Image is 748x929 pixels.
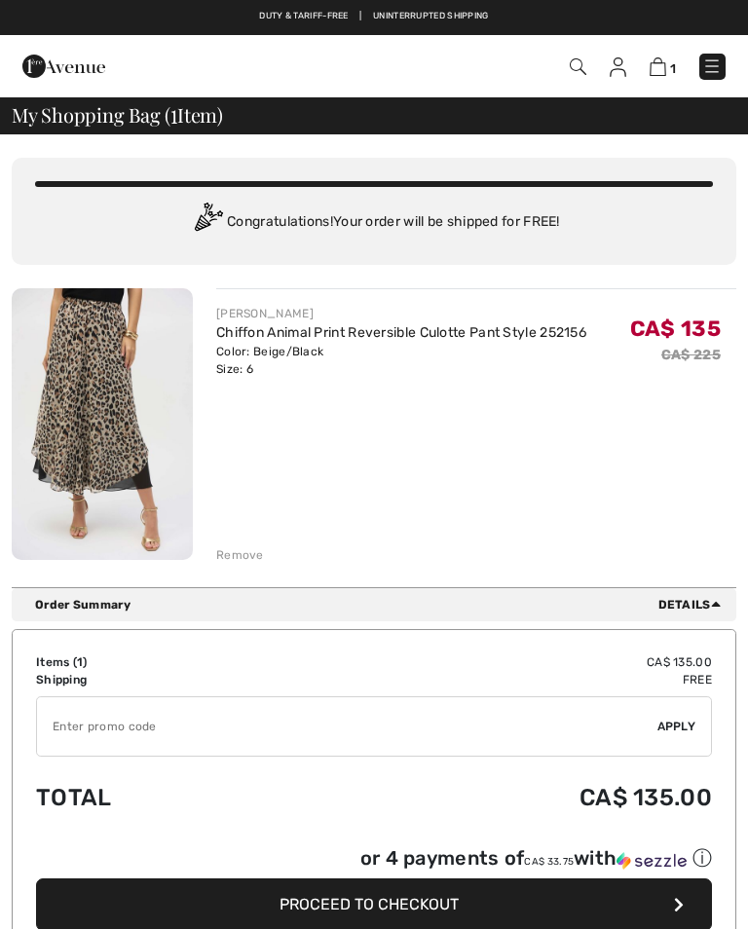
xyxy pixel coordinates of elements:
[610,57,626,77] img: My Info
[36,671,281,688] td: Shipping
[22,57,105,74] a: 1ère Avenue
[35,596,729,613] div: Order Summary
[650,56,676,77] a: 1
[170,100,177,126] span: 1
[36,845,712,878] div: or 4 payments ofCA$ 33.75withSezzle Click to learn more about Sezzle
[216,324,586,341] a: Chiffon Animal Print Reversible Culotte Pant Style 252156
[281,653,712,671] td: CA$ 135.00
[650,57,666,76] img: Shopping Bag
[281,671,712,688] td: Free
[36,653,281,671] td: Items ( )
[12,105,223,125] span: My Shopping Bag ( Item)
[702,56,722,76] img: Menu
[280,895,459,913] span: Proceed to Checkout
[670,61,676,76] span: 1
[36,764,281,831] td: Total
[216,305,586,322] div: [PERSON_NAME]
[570,58,586,75] img: Search
[35,203,713,242] div: Congratulations! Your order will be shipped for FREE!
[617,852,687,870] img: Sezzle
[216,546,264,564] div: Remove
[658,596,729,613] span: Details
[630,316,721,342] span: CA$ 135
[360,845,712,872] div: or 4 payments of with
[661,347,721,363] s: CA$ 225
[37,697,657,756] input: Promo code
[12,288,193,560] img: Chiffon Animal Print Reversible Culotte Pant Style 252156
[216,343,586,378] div: Color: Beige/Black Size: 6
[281,764,712,831] td: CA$ 135.00
[657,718,696,735] span: Apply
[77,655,83,669] span: 1
[22,47,105,86] img: 1ère Avenue
[524,856,574,868] span: CA$ 33.75
[188,203,227,242] img: Congratulation2.svg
